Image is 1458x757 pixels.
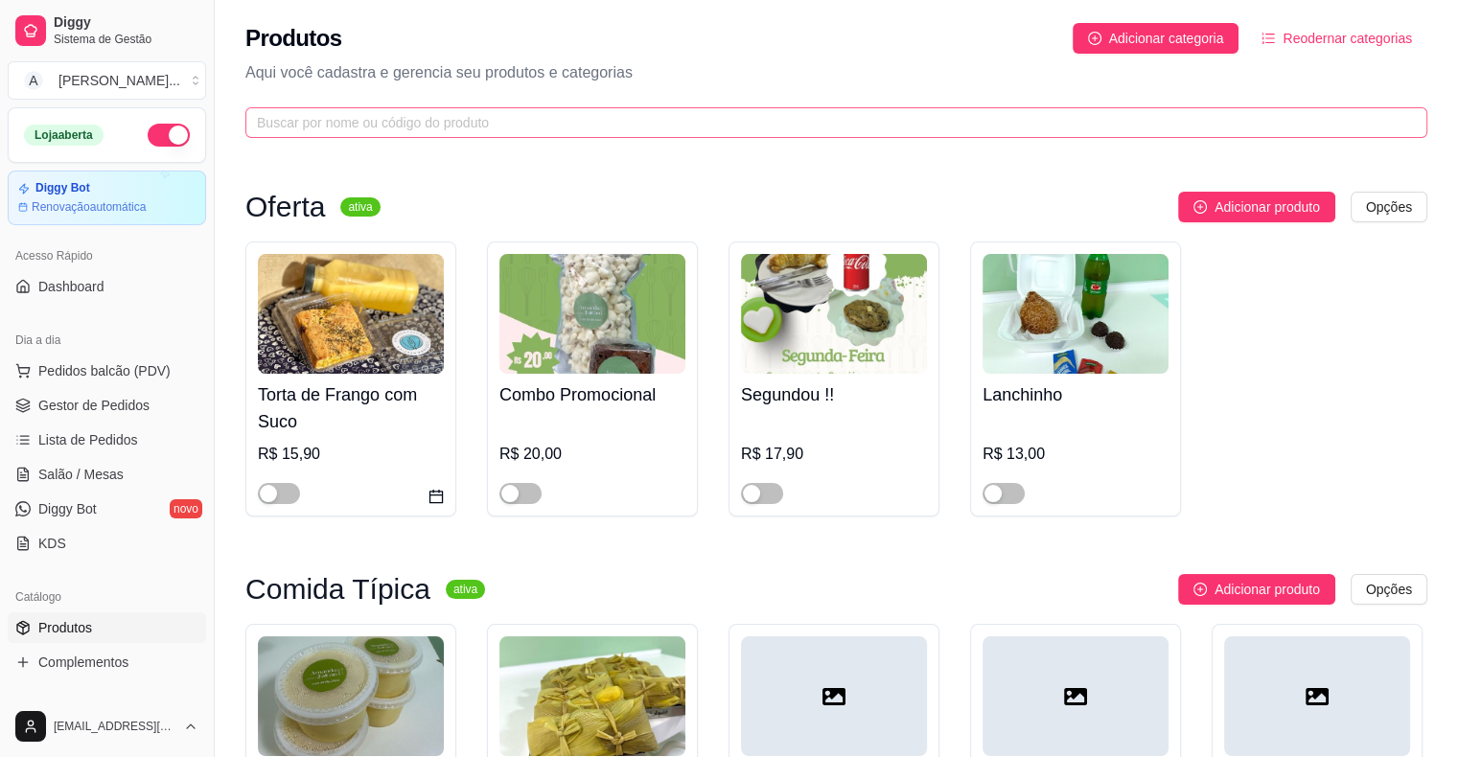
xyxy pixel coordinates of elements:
span: [EMAIL_ADDRESS][DOMAIN_NAME] [54,719,175,734]
span: Sistema de Gestão [54,32,198,47]
button: Adicionar produto [1178,192,1335,222]
button: [EMAIL_ADDRESS][DOMAIN_NAME] [8,703,206,749]
span: Salão / Mesas [38,465,124,484]
div: Catálogo [8,582,206,612]
a: Diggy Botnovo [8,493,206,524]
h2: Produtos [245,23,342,54]
a: Gestor de Pedidos [8,390,206,421]
a: Produtos [8,612,206,643]
button: Opções [1351,192,1427,222]
div: R$ 20,00 [499,443,685,466]
button: Adicionar produto [1178,574,1335,605]
span: Complementos [38,653,128,672]
span: calendar [428,489,444,504]
article: Diggy Bot [35,181,90,195]
img: product-image [741,254,927,374]
article: Renovação automática [32,199,146,215]
h3: Comida Típica [245,578,430,601]
div: [PERSON_NAME] ... [58,71,180,90]
h4: Segundou !! [741,381,927,408]
span: Reodernar categorias [1283,28,1412,49]
button: Reodernar categorias [1246,23,1427,54]
span: Diggy Bot [38,499,97,518]
a: Dashboard [8,271,206,302]
span: plus-circle [1088,32,1101,45]
a: Lista de Pedidos [8,424,206,455]
span: Gestor de Pedidos [38,396,150,415]
h4: Lanchinho [983,381,1169,408]
div: R$ 15,90 [258,443,444,466]
button: Select a team [8,61,206,100]
span: A [24,71,43,90]
img: product-image [499,636,685,756]
a: KDS [8,528,206,559]
button: Opções [1351,574,1427,605]
span: plus-circle [1193,583,1207,596]
h4: Combo Promocional [499,381,685,408]
span: Produtos [38,618,92,637]
img: product-image [499,254,685,374]
span: Pedidos balcão (PDV) [38,361,171,380]
sup: ativa [340,197,380,217]
img: product-image [983,254,1169,374]
a: Complementos [8,647,206,677]
span: KDS [38,534,66,553]
img: product-image [258,254,444,374]
a: DiggySistema de Gestão [8,8,206,54]
img: product-image [258,636,444,756]
a: Salão / Mesas [8,459,206,490]
a: Diggy BotRenovaçãoautomática [8,171,206,225]
span: plus-circle [1193,200,1207,214]
div: Loja aberta [24,125,104,146]
span: ordered-list [1261,32,1275,45]
span: Adicionar produto [1215,579,1320,600]
span: Lista de Pedidos [38,430,138,449]
input: Buscar por nome ou código do produto [257,112,1400,133]
span: Adicionar produto [1215,196,1320,218]
div: Acesso Rápido [8,241,206,271]
sup: ativa [446,580,485,599]
span: Dashboard [38,277,104,296]
div: R$ 13,00 [983,443,1169,466]
button: Alterar Status [148,124,190,147]
h4: Torta de Frango com Suco [258,381,444,435]
span: Diggy [54,14,198,32]
button: Adicionar categoria [1073,23,1239,54]
button: Pedidos balcão (PDV) [8,356,206,386]
p: Aqui você cadastra e gerencia seu produtos e categorias [245,61,1427,84]
span: Opções [1366,579,1412,600]
div: Dia a dia [8,325,206,356]
span: Opções [1366,196,1412,218]
span: Adicionar categoria [1109,28,1224,49]
h3: Oferta [245,195,325,218]
div: R$ 17,90 [741,443,927,466]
